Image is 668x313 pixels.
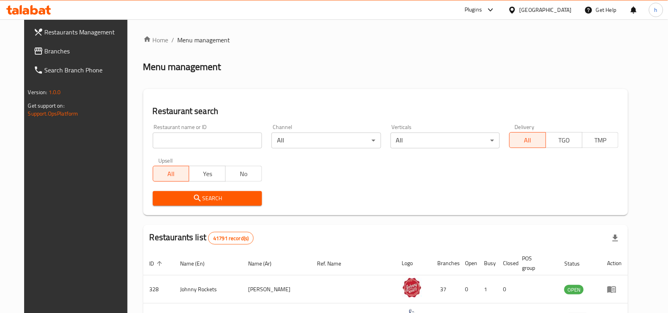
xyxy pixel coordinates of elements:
[431,275,459,304] td: 37
[497,251,516,275] th: Closed
[497,275,516,304] td: 0
[549,135,579,146] span: TGO
[478,275,497,304] td: 1
[150,259,165,268] span: ID
[459,251,478,275] th: Open
[28,87,47,97] span: Version:
[150,231,254,245] h2: Restaurants list
[27,61,136,80] a: Search Branch Phone
[229,168,259,180] span: No
[208,232,254,245] div: Total records count
[27,42,136,61] a: Branches
[158,158,173,163] label: Upsell
[515,124,535,130] label: Delivery
[402,278,422,298] img: Johnny Rockets
[45,27,129,37] span: Restaurants Management
[564,259,590,268] span: Status
[601,251,628,275] th: Action
[153,191,262,206] button: Search
[45,65,129,75] span: Search Branch Phone
[143,35,628,45] nav: breadcrumb
[28,101,65,111] span: Get support on:
[396,251,431,275] th: Logo
[248,259,282,268] span: Name (Ar)
[520,6,572,14] div: [GEOGRAPHIC_DATA]
[27,23,136,42] a: Restaurants Management
[159,193,256,203] span: Search
[174,275,242,304] td: Johnny Rockets
[582,132,619,148] button: TMP
[546,132,583,148] button: TGO
[189,166,226,182] button: Yes
[478,251,497,275] th: Busy
[606,229,625,248] div: Export file
[607,285,622,294] div: Menu
[513,135,543,146] span: All
[391,133,500,148] div: All
[153,166,190,182] button: All
[143,35,169,45] a: Home
[317,259,351,268] span: Ref. Name
[225,166,262,182] button: No
[564,285,584,294] div: OPEN
[564,285,584,294] span: OPEN
[465,5,482,15] div: Plugins
[271,133,381,148] div: All
[459,275,478,304] td: 0
[586,135,616,146] span: TMP
[45,46,129,56] span: Branches
[156,168,186,180] span: All
[192,168,222,180] span: Yes
[153,105,619,117] h2: Restaurant search
[178,35,230,45] span: Menu management
[49,87,61,97] span: 1.0.0
[172,35,175,45] li: /
[143,61,221,73] h2: Menu management
[28,108,78,119] a: Support.OpsPlatform
[522,254,549,273] span: POS group
[143,275,174,304] td: 328
[242,275,311,304] td: [PERSON_NAME]
[209,235,253,242] span: 41791 record(s)
[180,259,215,268] span: Name (En)
[509,132,546,148] button: All
[655,6,658,14] span: h
[153,133,262,148] input: Search for restaurant name or ID..
[431,251,459,275] th: Branches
